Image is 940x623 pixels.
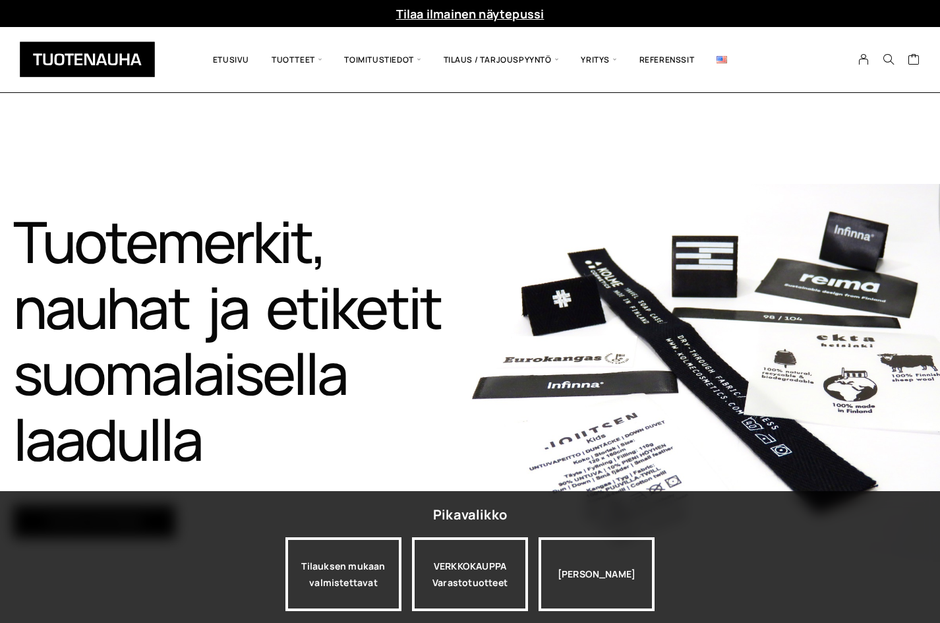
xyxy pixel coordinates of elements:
[285,537,401,611] a: Tilauksen mukaan valmistettavat
[570,37,628,82] span: Yritys
[333,37,432,82] span: Toimitustiedot
[412,537,528,611] div: VERKKOKAUPPA Varastotuotteet
[628,37,706,82] a: Referenssit
[433,503,507,527] div: Pikavalikko
[260,37,333,82] span: Tuotteet
[432,37,570,82] span: Tilaus / Tarjouspyyntö
[876,53,901,65] button: Search
[470,184,940,562] img: Etusivu 1
[717,56,727,63] img: English
[539,537,655,611] div: [PERSON_NAME]
[13,208,470,472] h1: Tuotemerkit, nauhat ja etiketit suomalaisella laadulla​
[202,37,260,82] a: Etusivu
[412,537,528,611] a: VERKKOKAUPPAVarastotuotteet
[851,53,877,65] a: My Account
[396,6,544,22] a: Tilaa ilmainen näytepussi
[908,53,920,69] a: Cart
[20,42,155,77] img: Tuotenauha Oy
